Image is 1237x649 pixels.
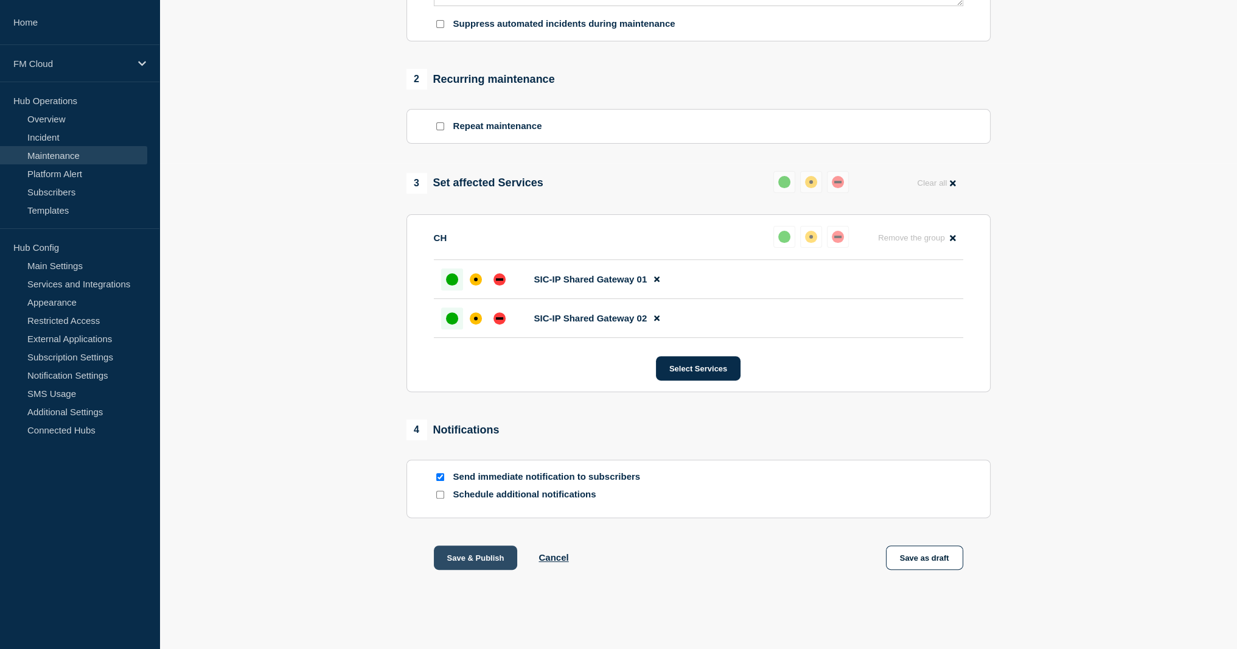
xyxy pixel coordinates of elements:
[493,273,506,286] div: down
[470,273,482,286] div: affected
[436,473,444,481] input: Send immediate notification to subscribers
[493,312,506,324] div: down
[470,312,482,324] div: affected
[436,20,444,28] input: Suppress automated incidents during maintenance
[886,546,963,570] button: Save as draft
[656,356,740,381] button: Select Services
[453,121,542,132] p: Repeat maintenance
[832,231,844,243] div: down
[406,173,543,194] div: Set affected Services
[436,491,444,499] input: Schedule additional notifications
[406,173,427,194] span: 3
[406,69,555,89] div: Recurring maintenance
[805,231,817,243] div: affected
[406,419,427,440] span: 4
[805,176,817,188] div: affected
[800,226,822,248] button: affected
[434,546,518,570] button: Save & Publish
[446,273,458,286] div: up
[534,313,647,323] span: SIC-IP Shared Gateway 02
[453,489,648,500] p: Schedule additional notifications
[434,233,447,243] p: CH
[832,176,844,188] div: down
[534,274,647,284] span: SIC-IP Shared Gateway 01
[446,312,458,324] div: up
[878,233,945,242] span: Remove the group
[406,419,500,440] div: Notifications
[778,231,790,243] div: up
[871,226,963,250] button: Remove the group
[773,171,795,193] button: up
[13,58,130,69] p: FM Cloud
[910,171,963,195] button: Clear all
[827,226,849,248] button: down
[778,176,790,188] div: up
[800,171,822,193] button: affected
[406,69,427,89] span: 2
[453,471,648,483] p: Send immediate notification to subscribers
[773,226,795,248] button: up
[538,552,568,563] button: Cancel
[436,122,444,130] input: Repeat maintenance
[827,171,849,193] button: down
[453,18,675,30] p: Suppress automated incidents during maintenance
